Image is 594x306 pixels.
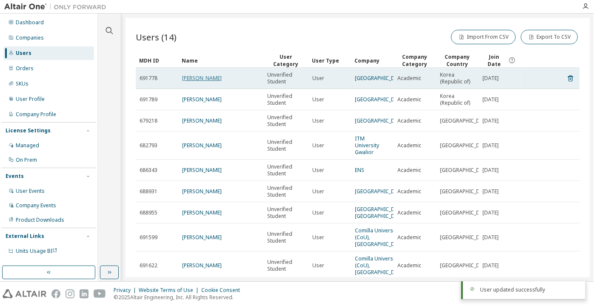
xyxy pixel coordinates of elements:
img: youtube.svg [94,289,106,298]
span: User [312,209,324,216]
span: 691778 [140,75,157,82]
div: MDH ID [139,54,175,67]
span: [GEOGRAPHIC_DATA] [440,209,491,216]
span: Korea (Republic of) [440,93,475,106]
span: 691789 [140,96,157,103]
a: [PERSON_NAME] [182,262,222,269]
span: User [312,188,324,195]
span: User [312,167,324,174]
span: Academic [397,142,421,149]
span: Unverified Student [267,114,305,128]
span: Units Usage BI [16,247,57,255]
span: Unverified Student [267,163,305,177]
span: Unverified Student [267,231,305,244]
div: Company Country [440,53,475,68]
span: [DATE] [483,188,499,195]
div: License Settings [6,127,51,134]
div: Orders [16,65,34,72]
a: [PERSON_NAME] [182,188,222,195]
a: ENS [355,166,364,174]
span: User [312,142,324,149]
a: [GEOGRAPHIC_DATA] [355,96,406,103]
a: [PERSON_NAME] [182,142,222,149]
div: Users [16,50,31,57]
span: User [312,117,324,124]
span: Academic [397,96,421,103]
div: Company Events [16,202,56,209]
div: Name [182,54,260,67]
span: [DATE] [483,142,499,149]
div: Companies [16,34,44,41]
span: Academic [397,167,421,174]
a: [GEOGRAPHIC_DATA] [355,74,406,82]
div: Events [6,173,24,180]
div: Company [354,54,390,67]
a: ITM University Gwalior [355,135,379,156]
img: facebook.svg [51,289,60,298]
img: altair_logo.svg [3,289,46,298]
a: [PERSON_NAME] [182,209,222,216]
div: Website Terms of Use [139,287,201,294]
div: Product Downloads [16,217,64,223]
span: [GEOGRAPHIC_DATA] [440,188,491,195]
div: User Type [312,54,348,67]
a: [GEOGRAPHIC_DATA] [355,117,406,124]
span: Join Date [482,53,506,68]
span: Academic [397,209,421,216]
span: 686343 [140,167,157,174]
div: Managed [16,142,39,149]
span: [DATE] [483,75,499,82]
span: Academic [397,234,421,241]
span: Unverified Student [267,71,305,85]
div: Dashboard [16,19,44,26]
div: Company Category [397,53,433,68]
span: [GEOGRAPHIC_DATA] [440,234,491,241]
img: linkedin.svg [80,289,89,298]
span: Unverified Student [267,93,305,106]
span: User [312,234,324,241]
div: On Prem [16,157,37,163]
span: [DATE] [483,234,499,241]
span: Users (14) [136,31,177,43]
div: SKUs [16,80,29,87]
span: 682793 [140,142,157,149]
span: [DATE] [483,117,499,124]
a: [PERSON_NAME] [182,117,222,124]
span: Academic [397,262,421,269]
a: [GEOGRAPHIC_DATA], [GEOGRAPHIC_DATA] [355,206,407,220]
span: [DATE] [483,209,499,216]
span: 679218 [140,117,157,124]
span: [GEOGRAPHIC_DATA] [440,262,491,269]
span: Korea (Republic of) [440,71,475,85]
span: Unverified Student [267,185,305,198]
a: Comilla University (CoU), [GEOGRAPHIC_DATA] [355,227,406,248]
span: Unverified Student [267,139,305,152]
img: instagram.svg [66,289,74,298]
img: Altair One [4,3,111,11]
span: 688931 [140,188,157,195]
div: External Links [6,233,44,240]
a: [PERSON_NAME] [182,166,222,174]
span: Unverified Student [267,259,305,272]
span: [DATE] [483,167,499,174]
svg: Date when the user was first added or directly signed up. If the user was deleted and later re-ad... [508,57,516,64]
div: Company Profile [16,111,56,118]
div: Privacy [114,287,139,294]
a: [PERSON_NAME] [182,234,222,241]
span: Unverified Student [267,206,305,220]
span: 688955 [140,209,157,216]
span: Academic [397,75,421,82]
span: [DATE] [483,262,499,269]
span: Academic [397,188,421,195]
p: © 2025 Altair Engineering, Inc. All Rights Reserved. [114,294,245,301]
span: User [312,75,324,82]
a: [PERSON_NAME] [182,96,222,103]
button: Import From CSV [451,30,516,44]
button: Export To CSV [521,30,578,44]
a: Comilla University (CoU), [GEOGRAPHIC_DATA] [355,255,406,276]
span: 691622 [140,262,157,269]
span: [GEOGRAPHIC_DATA] [440,142,491,149]
div: User updated successfully [480,286,579,293]
span: [GEOGRAPHIC_DATA] [440,167,491,174]
span: Academic [397,117,421,124]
